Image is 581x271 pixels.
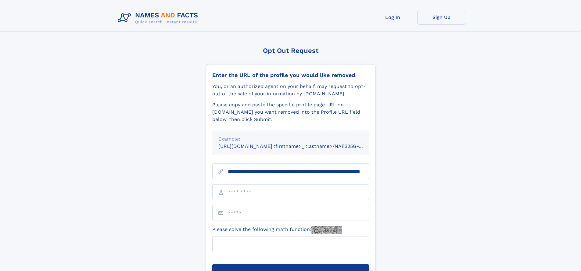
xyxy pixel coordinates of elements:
[212,101,369,123] div: Please copy and paste the specific profile page URL on [DOMAIN_NAME] you want removed into the Pr...
[368,10,417,25] a: Log In
[212,72,369,79] div: Enter the URL of the profile you would like removed
[218,135,363,143] div: Example:
[212,83,369,97] div: You, or an authorized agent on your behalf, may request to opt-out of the sale of your informatio...
[206,47,375,54] div: Opt Out Request
[212,226,342,234] label: Please solve the following math function:
[218,143,381,149] small: [URL][DOMAIN_NAME]<firstname>_<lastname>/NAF325G-xxxxxxxx
[417,10,466,25] a: Sign Up
[115,10,203,26] img: Logo Names and Facts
